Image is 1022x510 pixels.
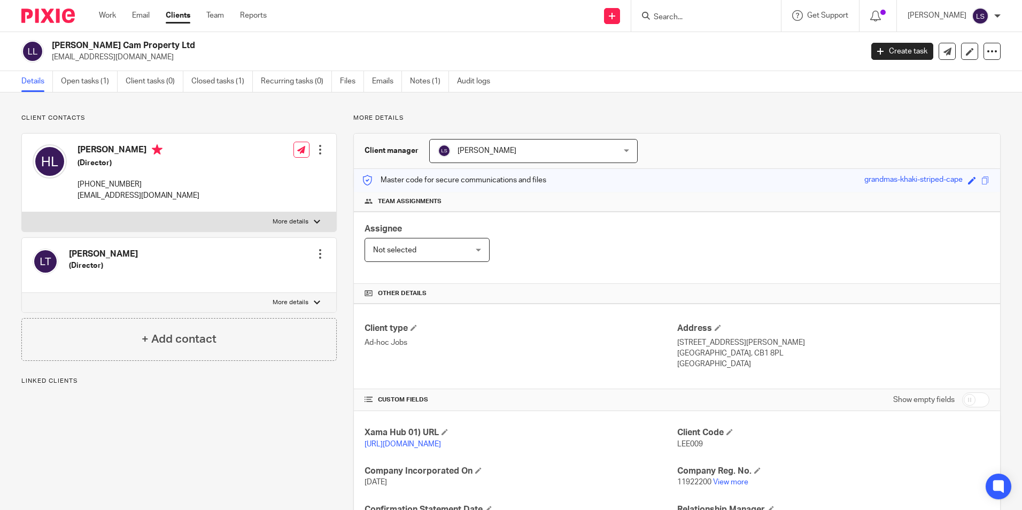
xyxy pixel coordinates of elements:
a: Team [206,10,224,21]
span: Not selected [373,246,416,254]
span: [PERSON_NAME] [458,147,516,154]
img: svg%3E [21,40,44,63]
h5: (Director) [78,158,199,168]
p: Master code for secure communications and files [362,175,546,186]
p: More details [273,218,308,226]
input: Search [653,13,749,22]
p: Ad-hoc Jobs [365,337,677,348]
p: More details [273,298,308,307]
p: More details [353,114,1001,122]
label: Show empty fields [893,395,955,405]
a: Closed tasks (1) [191,71,253,92]
p: [EMAIL_ADDRESS][DOMAIN_NAME] [52,52,855,63]
h4: Company Incorporated On [365,466,677,477]
span: Other details [378,289,427,298]
a: View more [713,478,748,486]
a: Notes (1) [410,71,449,92]
span: Get Support [807,12,848,19]
p: Linked clients [21,377,337,385]
a: Work [99,10,116,21]
h4: [PERSON_NAME] [78,144,199,158]
h2: [PERSON_NAME] Cam Property Ltd [52,40,694,51]
a: Open tasks (1) [61,71,118,92]
img: svg%3E [438,144,451,157]
div: grandmas-khaki-striped-cape [864,174,963,187]
img: svg%3E [33,249,58,274]
h4: Company Reg. No. [677,466,989,477]
span: Team assignments [378,197,442,206]
p: [GEOGRAPHIC_DATA] [677,359,989,369]
h4: Address [677,323,989,334]
a: Recurring tasks (0) [261,71,332,92]
p: [PHONE_NUMBER] [78,179,199,190]
span: [DATE] [365,478,387,486]
h4: Xama Hub 01) URL [365,427,677,438]
a: Emails [372,71,402,92]
a: Details [21,71,53,92]
h4: [PERSON_NAME] [69,249,138,260]
p: [STREET_ADDRESS][PERSON_NAME] [677,337,989,348]
h3: Client manager [365,145,419,156]
a: Client tasks (0) [126,71,183,92]
a: [URL][DOMAIN_NAME] [365,441,441,448]
a: Clients [166,10,190,21]
a: Files [340,71,364,92]
h4: + Add contact [142,331,216,347]
i: Primary [152,144,162,155]
p: [EMAIL_ADDRESS][DOMAIN_NAME] [78,190,199,201]
span: 11922200 [677,478,711,486]
h4: Client type [365,323,677,334]
img: svg%3E [33,144,67,179]
a: Create task [871,43,933,60]
img: Pixie [21,9,75,23]
a: Reports [240,10,267,21]
span: Assignee [365,225,402,233]
span: LEE009 [677,441,703,448]
a: Email [132,10,150,21]
img: svg%3E [972,7,989,25]
h5: (Director) [69,260,138,271]
h4: CUSTOM FIELDS [365,396,677,404]
p: Client contacts [21,114,337,122]
a: Audit logs [457,71,498,92]
p: [PERSON_NAME] [908,10,966,21]
h4: Client Code [677,427,989,438]
p: [GEOGRAPHIC_DATA], CB1 8PL [677,348,989,359]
